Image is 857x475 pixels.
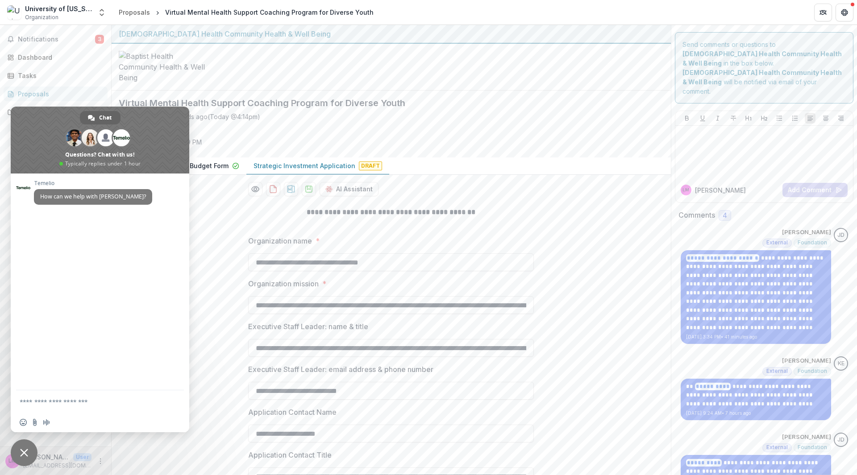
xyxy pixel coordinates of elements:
span: External [766,368,788,374]
span: Organization [25,13,58,21]
nav: breadcrumb [115,6,377,19]
div: Close chat [11,439,37,466]
a: Proposals [115,6,154,19]
p: [DATE] 3:34 PM • 41 minutes ago [686,334,826,340]
button: Ordered List [790,113,800,124]
div: Virtual Mental Health Support Coaching Program for Diverse Youth [165,8,374,17]
button: Add Comment [782,183,848,197]
span: External [766,240,788,246]
div: Logan Marcum [8,458,17,464]
div: Saved a few seconds ago ( Today @ 4:14pm ) [131,112,260,121]
div: Send comments or questions to in the box below. will be notified via email of your comment. [675,32,854,103]
p: Executive Staff Leader: name & title [248,321,368,332]
button: Notifications3 [4,32,108,46]
button: Italicize [712,113,723,124]
span: Foundation [798,240,827,246]
img: Baptist Health Community Health & Well Being [119,51,208,83]
div: [DEMOGRAPHIC_DATA] Health Community Health & Well Being [119,29,664,39]
button: Bold [682,113,692,124]
span: Draft [359,161,382,170]
div: Tasks [18,71,100,80]
span: Insert an emoji [20,419,27,426]
p: [PERSON_NAME] [782,433,831,442]
div: Dashboard [18,53,100,62]
strong: [DEMOGRAPHIC_DATA] Health Community Health & Well Being [682,69,842,86]
p: Strategic Investment Application [254,161,355,170]
p: [PERSON_NAME] [695,186,746,195]
p: Application Contact Name [248,407,337,417]
button: Bullet List [774,113,785,124]
span: Foundation [798,368,827,374]
textarea: Compose your message... [20,398,161,406]
p: Organization mission [248,278,319,289]
h2: Virtual Mental Health Support Coaching Program for Diverse Youth [119,98,649,108]
span: Notifications [18,36,95,43]
span: Chat [99,111,112,124]
div: Jennifer Donahoo [837,437,845,443]
span: Foundation [798,444,827,450]
div: Chat [80,111,121,124]
button: Underline [697,113,708,124]
button: Align Right [836,113,846,124]
button: Heading 1 [743,113,754,124]
p: [PERSON_NAME] [23,452,70,462]
div: Logan Marcum [682,188,689,192]
p: [PERSON_NAME] [782,228,831,237]
span: 4 [723,212,727,219]
button: Partners [814,4,832,21]
span: Send a file [31,419,38,426]
a: Tasks [4,68,108,83]
p: [DATE] 9:24 AM • 7 hours ago [686,410,826,417]
span: Audio message [43,419,50,426]
strong: [DEMOGRAPHIC_DATA] Health Community Health & Well Being [682,50,842,67]
div: Katie E [838,361,845,367]
h2: Comments [678,211,715,219]
p: Organization name [248,235,312,246]
p: [PERSON_NAME] [782,356,831,365]
button: download-proposal [266,182,280,196]
p: Application Contact Title [248,450,332,460]
button: AI Assistant [320,182,379,196]
button: Heading 2 [759,113,770,124]
div: Jennifer Donahoo [837,232,845,238]
p: Executive Staff Leader: email address & phone number [248,364,433,375]
span: How can we help with [PERSON_NAME]? [40,193,146,200]
p: User [73,453,92,461]
div: Proposals [119,8,150,17]
span: External [766,444,788,450]
span: 3 [95,35,104,44]
button: Align Left [805,113,815,124]
button: Strike [728,113,739,124]
button: download-proposal [302,182,316,196]
a: Dashboard [4,50,108,65]
div: Proposals [18,89,100,99]
button: Get Help [836,4,853,21]
span: Temelio [34,180,152,186]
button: download-proposal [284,182,298,196]
p: [EMAIL_ADDRESS][DOMAIN_NAME] [23,462,92,470]
img: University of Florida Foundation, Inc. [7,5,21,20]
button: Open entity switcher [96,4,108,21]
button: Preview 4d712717-abff-4f35-85a2-fc85d5bc9291-1.pdf [248,182,262,196]
button: More [95,456,106,467]
div: University of [US_STATE] Foundation, Inc. [25,4,92,13]
button: Align Center [820,113,831,124]
a: Proposals [4,87,108,101]
a: Documents [4,105,108,120]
